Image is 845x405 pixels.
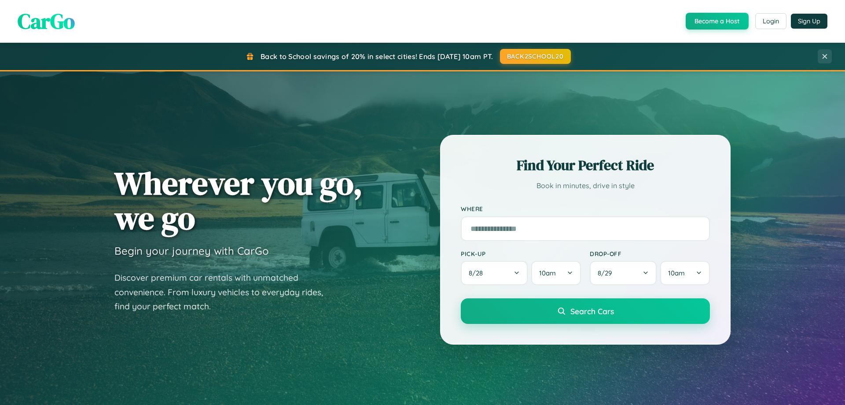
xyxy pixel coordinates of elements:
span: 10am [668,269,685,277]
span: Search Cars [570,306,614,316]
p: Discover premium car rentals with unmatched convenience. From luxury vehicles to everyday rides, ... [114,271,334,314]
label: Pick-up [461,250,581,257]
h2: Find Your Perfect Ride [461,156,710,175]
button: Sign Up [791,14,827,29]
button: 10am [531,261,581,285]
span: 8 / 28 [469,269,487,277]
span: 8 / 29 [598,269,616,277]
button: Login [755,13,786,29]
span: CarGo [18,7,75,36]
h1: Wherever you go, we go [114,166,363,235]
p: Book in minutes, drive in style [461,179,710,192]
button: BACK2SCHOOL20 [500,49,571,64]
button: Become a Host [686,13,749,30]
button: 8/29 [590,261,657,285]
label: Drop-off [590,250,710,257]
button: Search Cars [461,298,710,324]
span: 10am [539,269,556,277]
button: 8/28 [461,261,528,285]
h3: Begin your journey with CarGo [114,244,269,257]
button: 10am [660,261,710,285]
label: Where [461,205,710,213]
span: Back to School savings of 20% in select cities! Ends [DATE] 10am PT. [261,52,493,61]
